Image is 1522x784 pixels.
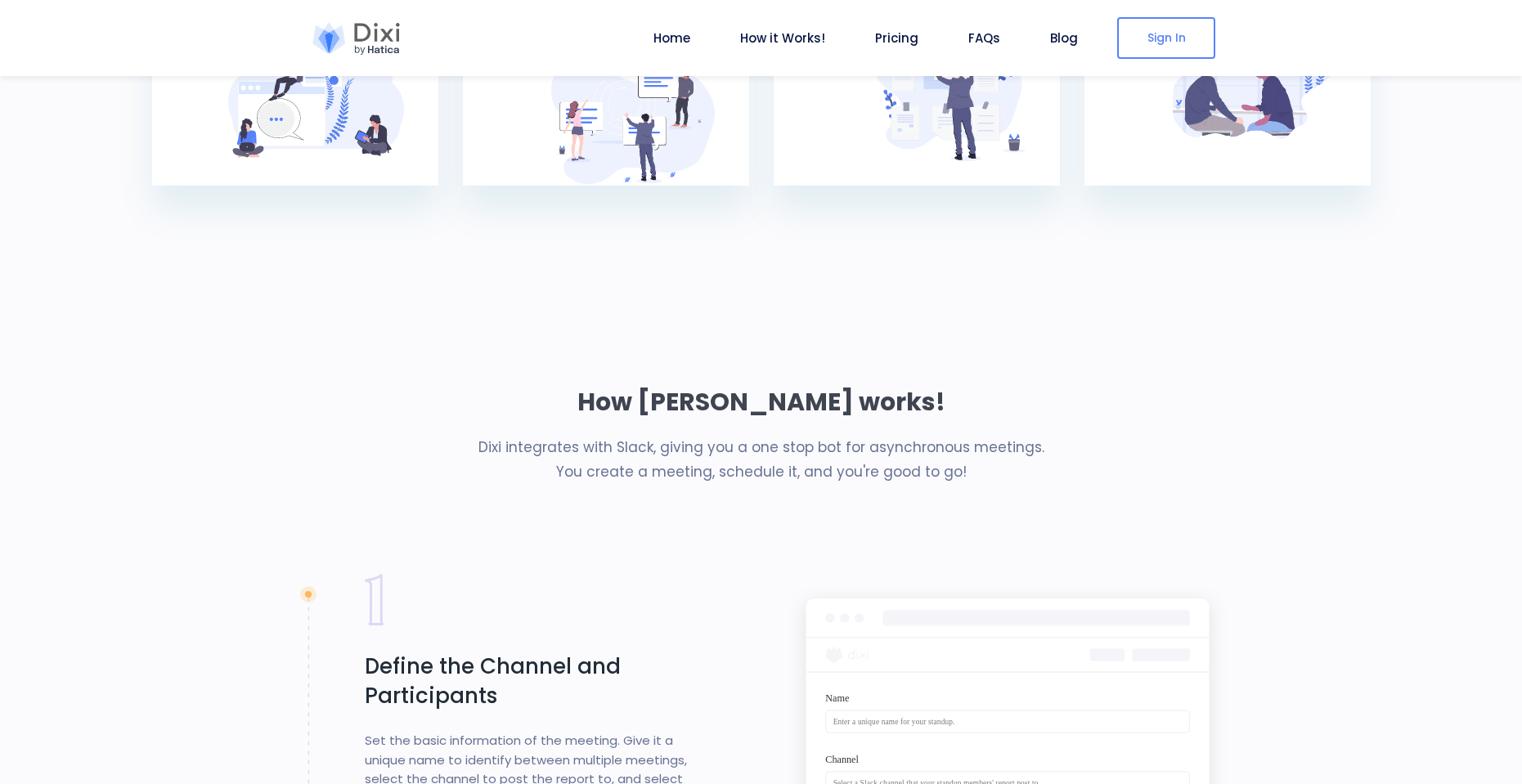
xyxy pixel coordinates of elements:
h3: Define the Channel and Participants [365,652,692,710]
a: Home [647,29,697,47]
a: Pricing [869,29,925,47]
a: How it Works! [734,29,832,47]
p: Dixi integrates with Slack, giving you a one stop bot for asynchronous meetings. You create a mee... [308,435,1215,484]
h2: How [PERSON_NAME] works! [308,382,1215,423]
img: number_1 [365,574,384,625]
a: Sign In [1117,17,1215,59]
a: Blog [1044,29,1084,47]
a: FAQs [962,29,1007,47]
